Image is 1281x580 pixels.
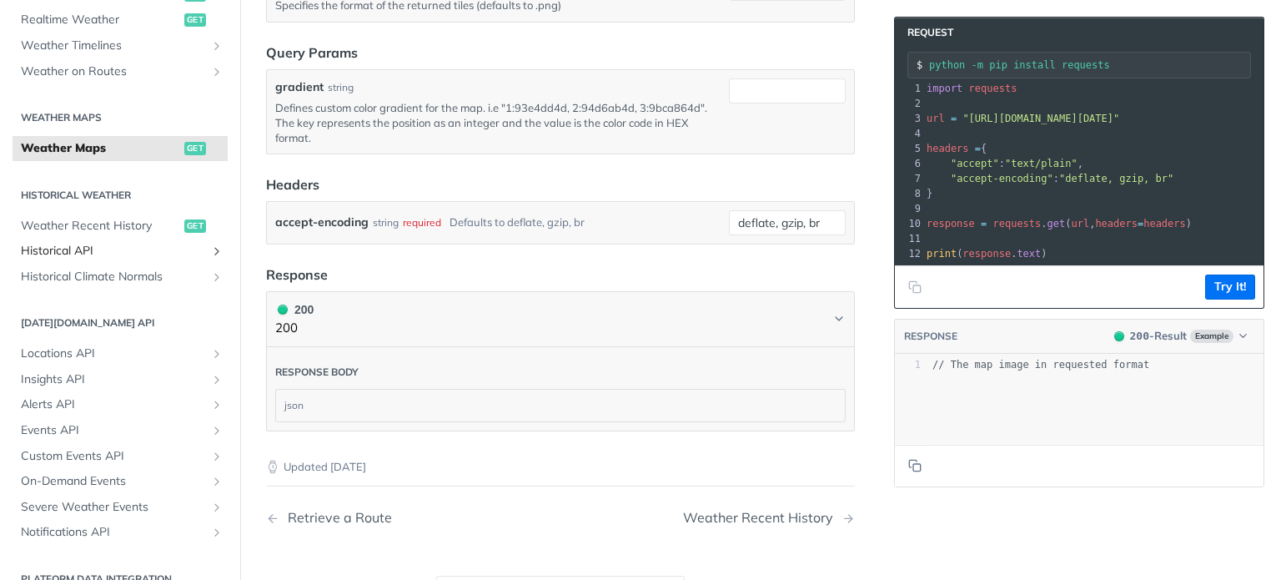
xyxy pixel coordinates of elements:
[266,265,328,285] div: Response
[13,136,228,161] a: Weather Mapsget
[903,328,958,345] button: RESPONSE
[895,231,923,246] div: 11
[210,424,224,437] button: Show subpages for Events API
[13,444,228,469] a: Custom Events APIShow subpages for Custom Events API
[21,524,206,541] span: Notifications API
[21,473,206,490] span: On-Demand Events
[951,113,957,124] span: =
[21,396,206,413] span: Alerts API
[895,81,923,96] div: 1
[932,359,1149,371] span: // The map image in requested format
[927,218,975,229] span: response
[13,367,228,392] a: Insights APIShow subpages for Insights API
[13,8,228,33] a: Realtime Weatherget
[927,248,1047,260] span: ( . )
[210,398,224,411] button: Show subpages for Alerts API
[903,453,927,478] button: Copy to clipboard
[275,100,722,146] p: Defines custom color gradient for the map. i.e "1:93e4dd4d, 2:94d6ab4d, 3:9bca864d". The key repr...
[951,173,1053,184] span: "accept-encoding"
[13,520,228,545] a: Notifications APIShow subpages for Notifications API
[927,113,945,124] span: url
[266,43,358,63] div: Query Params
[13,469,228,494] a: On-Demand EventsShow subpages for On-Demand Events
[832,312,846,325] svg: Chevron
[403,210,441,235] div: required
[927,218,1192,229] span: . ( , )
[21,12,180,28] span: Realtime Weather
[927,248,957,260] span: print
[266,174,319,194] div: Headers
[927,143,987,154] span: {
[1190,330,1233,343] span: Example
[962,248,1011,260] span: response
[266,493,855,542] nav: Pagination Controls
[184,219,206,233] span: get
[210,450,224,463] button: Show subpages for Custom Events API
[21,140,180,157] span: Weather Maps
[275,300,314,319] div: 200
[895,186,923,201] div: 8
[184,142,206,155] span: get
[275,319,314,338] p: 200
[895,141,923,156] div: 5
[210,475,224,488] button: Show subpages for On-Demand Events
[895,156,923,171] div: 6
[21,63,206,80] span: Weather on Routes
[21,371,206,388] span: Insights API
[275,78,324,96] label: gradient
[13,33,228,58] a: Weather TimelinesShow subpages for Weather Timelines
[895,358,921,372] div: 1
[21,345,206,362] span: Locations API
[275,210,369,235] label: accept-encoding
[13,239,228,264] a: Historical APIShow subpages for Historical API
[13,495,228,520] a: Severe Weather EventsShow subpages for Severe Weather Events
[1071,218,1089,229] span: url
[1106,328,1255,345] button: 200200-ResultExample
[13,418,228,443] a: Events APIShow subpages for Events API
[1095,218,1138,229] span: headers
[266,459,855,476] p: Updated [DATE]
[210,373,224,386] button: Show subpages for Insights API
[895,201,923,216] div: 9
[210,526,224,539] button: Show subpages for Notifications API
[1017,248,1041,260] span: text
[275,300,846,338] button: 200 200200
[1130,328,1187,345] div: - Result
[21,38,206,54] span: Weather Timelines
[899,26,953,39] span: Request
[895,216,923,231] div: 10
[1138,218,1143,229] span: =
[981,218,987,229] span: =
[962,113,1119,124] span: "[URL][DOMAIN_NAME][DATE]"
[993,218,1042,229] span: requests
[13,315,228,330] h2: [DATE][DOMAIN_NAME] API
[278,305,288,315] span: 200
[21,269,206,285] span: Historical Climate Normals
[13,214,228,239] a: Weather Recent Historyget
[210,65,224,78] button: Show subpages for Weather on Routes
[13,59,228,84] a: Weather on RoutesShow subpages for Weather on Routes
[895,171,923,186] div: 7
[21,499,206,516] span: Severe Weather Events
[450,210,585,235] div: Defaults to deflate, gzip, br
[210,270,224,284] button: Show subpages for Historical Climate Normals
[927,173,1173,184] span: :
[927,188,932,199] span: }
[210,245,224,258] button: Show subpages for Historical API
[927,83,962,94] span: import
[13,110,228,125] h2: Weather Maps
[895,246,923,261] div: 12
[903,275,927,300] button: Copy to clipboard
[21,448,206,465] span: Custom Events API
[184,13,206,27] span: get
[927,143,969,154] span: headers
[328,80,354,95] div: string
[373,210,399,235] div: string
[1047,218,1066,229] span: get
[975,143,981,154] span: =
[13,392,228,417] a: Alerts APIShow subpages for Alerts API
[13,265,228,290] a: Historical Climate NormalsShow subpages for Historical Climate Normals
[1143,218,1186,229] span: headers
[279,510,392,526] div: Retrieve a Route
[895,111,923,126] div: 3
